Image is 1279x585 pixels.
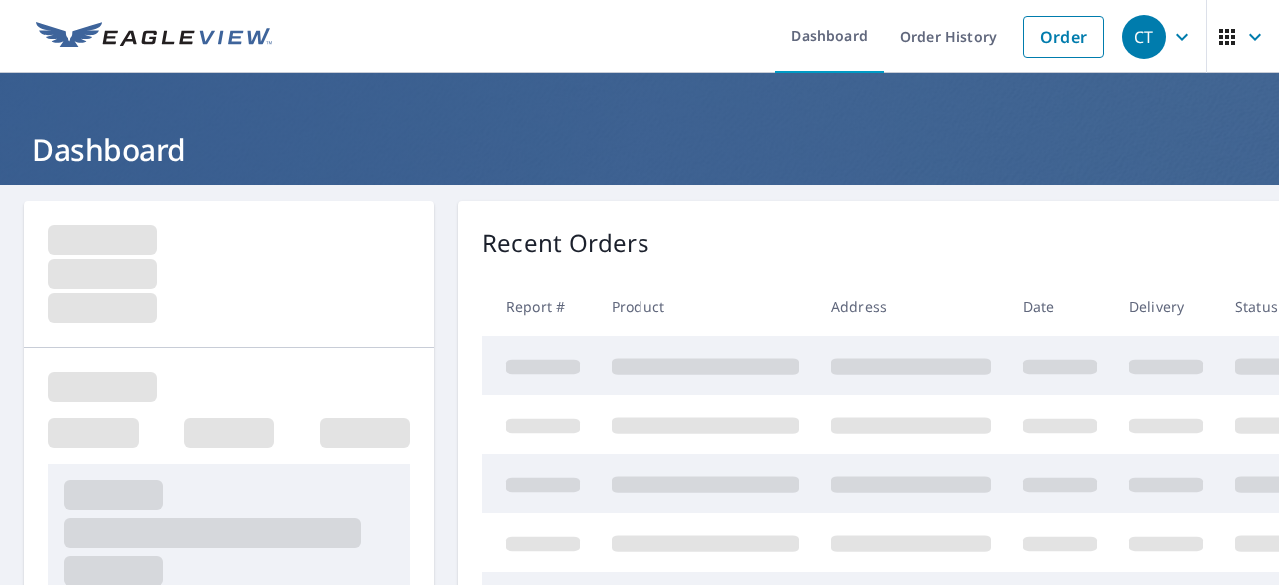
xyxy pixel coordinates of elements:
[1122,15,1166,59] div: CT
[596,277,815,336] th: Product
[1113,277,1219,336] th: Delivery
[36,22,272,52] img: EV Logo
[1007,277,1113,336] th: Date
[482,225,649,261] p: Recent Orders
[482,277,596,336] th: Report #
[24,129,1255,170] h1: Dashboard
[815,277,1007,336] th: Address
[1023,16,1104,58] a: Order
